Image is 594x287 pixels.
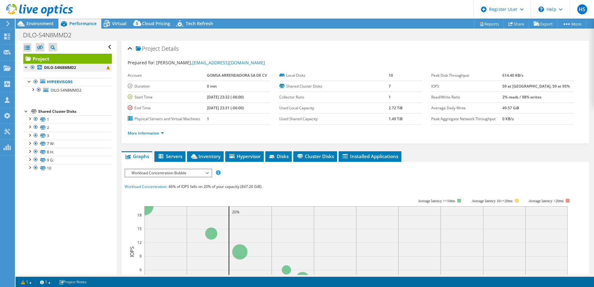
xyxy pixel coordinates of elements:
b: 1 [389,94,391,100]
h1: DILO-S4N8MMD2 [20,32,81,39]
text: 20% [232,209,240,215]
tspan: Average latency 10<=20ms [472,199,513,203]
a: Export [529,19,558,29]
label: Shared Cluster Disks [279,83,388,89]
b: [DATE] 23:32 (-06:00) [207,94,244,100]
a: 1 [36,278,55,286]
a: Share [504,19,529,29]
label: Used Shared Capacity [279,116,388,122]
span: [PERSON_NAME], [156,60,265,66]
label: Account [128,72,207,79]
label: IOPS [431,83,502,89]
span: Environment [26,20,54,26]
a: More [557,19,586,29]
b: 7 [389,84,391,89]
a: 8 H: [23,148,112,156]
a: More Information [128,130,164,136]
text: Average latency >20ms [528,199,564,203]
a: 3 [23,132,112,140]
text: 6 [139,267,142,272]
a: 10 [23,164,112,172]
b: 1 [207,116,209,121]
tspan: Average latency <=10ms [418,199,455,203]
a: 1 [23,115,112,123]
b: 49.57 GiB [502,105,519,111]
span: 46% of IOPS falls on 20% of your capacity (847.20 GiB) [168,184,262,189]
b: 0 min [207,84,217,89]
label: Local Disks [279,72,388,79]
span: Project [136,46,160,52]
a: 9 G: [23,156,112,164]
text: IOPS [129,246,135,257]
b: [DATE] 23:31 (-06:00) [207,105,244,111]
label: Average Daily Write [431,105,502,111]
span: Servers [158,153,182,159]
span: HS [577,4,587,14]
a: 2 [23,123,112,131]
a: [EMAIL_ADDRESS][DOMAIN_NAME] [192,60,265,66]
span: Performance [69,20,97,26]
label: Start Time [128,94,207,100]
label: End Time [128,105,207,111]
span: Virtual [112,20,126,26]
b: 2.72 TiB [389,105,403,111]
a: Hypervisors [23,78,112,86]
span: Cluster Disks [296,153,334,159]
label: Collector Runs [279,94,388,100]
b: 59 at [GEOGRAPHIC_DATA], 59 at 95% [502,84,570,89]
text: 9 [139,253,142,259]
text: 18 [137,212,142,218]
a: DILO-S4N8MMD2 [23,86,112,94]
b: 0 KB/s [502,116,514,121]
b: DILO-S4N8MMD2 [44,65,76,70]
label: Duration [128,83,207,89]
span: DILO-S4N8MMD2 [51,88,81,93]
text: 12 [137,240,142,245]
label: Peak Disk Throughput [431,72,502,79]
span: Hypervisor [228,153,261,159]
a: 1 [17,278,36,286]
a: Project [23,54,112,64]
b: 10 [389,73,393,78]
label: Physical Servers and Virtual Machines [128,116,207,122]
label: Used Local Capacity [279,105,388,111]
b: 2% reads / 98% writes [502,94,541,100]
span: Workload Concentration Bubble [128,169,208,177]
b: 1.49 TiB [389,116,403,121]
a: Project Notes [55,278,91,286]
label: Peak Aggregate Network Throughput [431,116,502,122]
label: Prepared for: [128,60,155,66]
span: Details [162,45,179,52]
text: 15 [137,226,142,231]
span: Installed Applications [342,153,398,159]
b: GOMSA ARRENDADORA SA DE CV [207,73,267,78]
span: Inventory [190,153,221,159]
div: Shared Cluster Disks [38,108,112,115]
span: Cloud Pricing [142,20,170,26]
svg: \n [538,7,544,12]
b: 614.40 KB/s [502,73,523,78]
span: Graphs [125,153,149,159]
span: Workload Concentration: [125,184,167,189]
a: DILO-S4N8MMD2 [23,64,112,72]
span: Disks [268,153,289,159]
a: Reports [474,19,504,29]
a: 7 W: [23,140,112,148]
span: Tech Refresh [186,20,213,26]
label: Read/Write Ratio [431,94,502,100]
